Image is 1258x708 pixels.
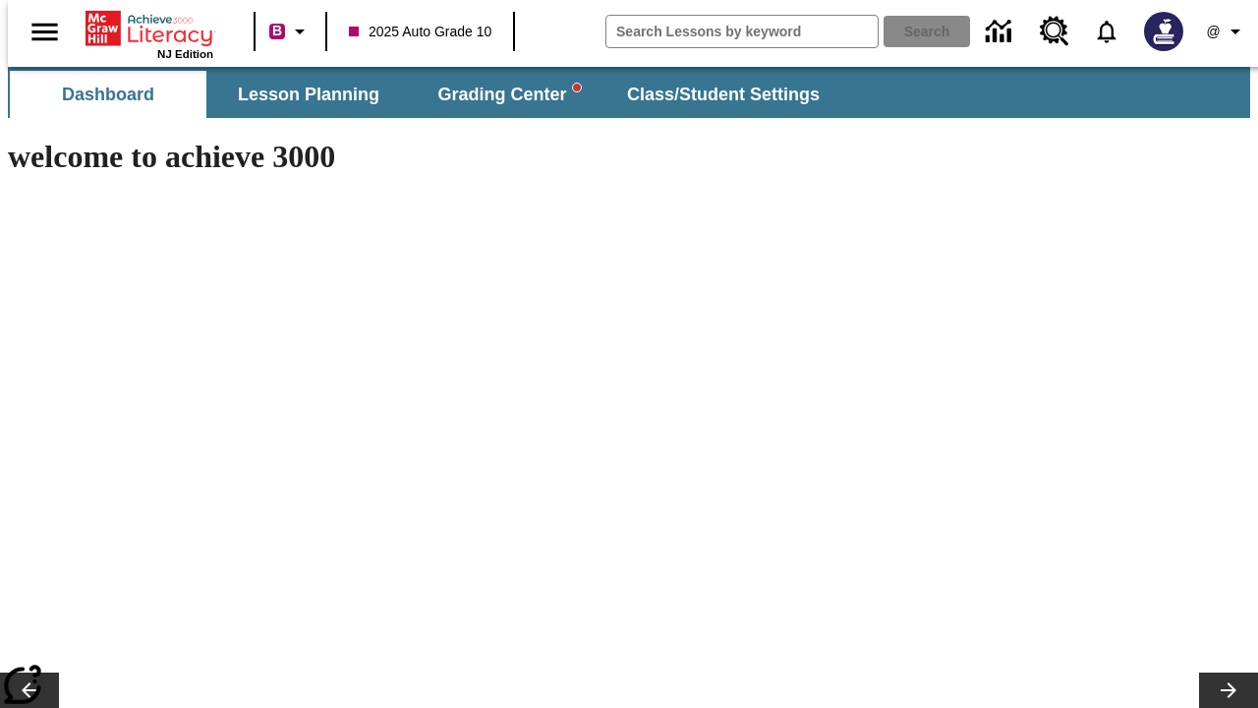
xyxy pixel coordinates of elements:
h1: welcome to achieve 3000 [8,139,857,175]
span: Grading Center [437,84,580,106]
button: Select a new avatar [1132,6,1195,57]
button: Lesson carousel, Next [1199,673,1258,708]
span: NJ Edition [157,48,213,60]
button: Lesson Planning [210,71,407,118]
button: Class/Student Settings [611,71,835,118]
a: Data Center [974,5,1028,59]
div: SubNavbar [8,67,1250,118]
span: @ [1206,22,1220,42]
div: Home [86,7,213,60]
a: Resource Center, Will open in new tab [1028,5,1081,58]
a: Home [86,9,213,48]
button: Dashboard [10,71,206,118]
button: Open side menu [16,3,74,61]
span: Lesson Planning [238,84,379,106]
a: Notifications [1081,6,1132,57]
div: SubNavbar [8,71,837,118]
span: Dashboard [62,84,154,106]
input: search field [606,16,878,47]
img: Avatar [1144,12,1183,51]
button: Boost Class color is violet red. Change class color [261,14,319,49]
button: Grading Center [411,71,607,118]
button: Profile/Settings [1195,14,1258,49]
span: 2025 Auto Grade 10 [349,22,491,42]
svg: writing assistant alert [573,84,581,91]
span: Class/Student Settings [627,84,820,106]
span: B [272,19,282,43]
